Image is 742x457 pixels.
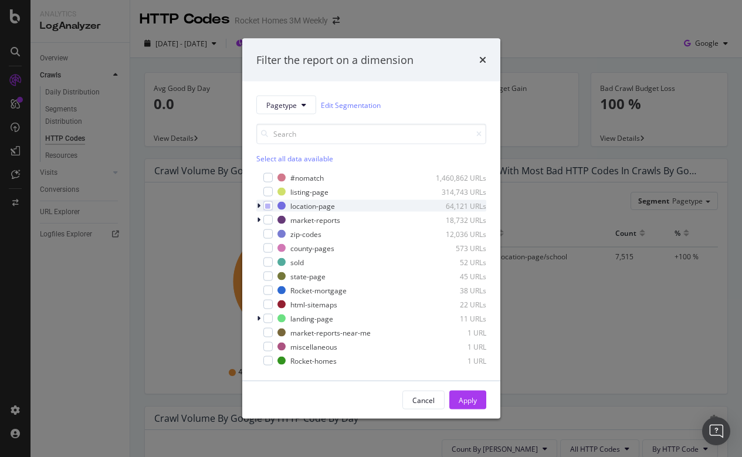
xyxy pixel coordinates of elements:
[290,271,326,281] div: state-page
[429,299,486,309] div: 22 URLs
[290,257,304,267] div: sold
[429,187,486,197] div: 314,743 URLs
[256,52,414,67] div: Filter the report on a dimension
[256,96,316,114] button: Pagetype
[256,124,486,144] input: Search
[290,243,334,253] div: county-pages
[290,285,347,295] div: Rocket-mortgage
[429,257,486,267] div: 52 URLs
[290,187,328,197] div: listing-page
[429,285,486,295] div: 38 URLs
[429,201,486,211] div: 64,121 URLs
[290,327,371,337] div: market-reports-near-me
[290,201,335,211] div: location-page
[429,341,486,351] div: 1 URL
[429,313,486,323] div: 11 URLs
[429,172,486,182] div: 1,460,862 URLs
[429,356,486,365] div: 1 URL
[412,395,435,405] div: Cancel
[429,271,486,281] div: 45 URLs
[290,229,321,239] div: zip-codes
[429,327,486,337] div: 1 URL
[256,154,486,164] div: Select all data available
[290,172,324,182] div: #nomatch
[266,100,297,110] span: Pagetype
[402,391,445,409] button: Cancel
[242,38,500,419] div: modal
[290,313,333,323] div: landing-page
[429,243,486,253] div: 573 URLs
[290,215,340,225] div: market-reports
[290,356,337,365] div: Rocket-homes
[290,341,337,351] div: miscellaneous
[702,417,730,445] div: Open Intercom Messenger
[321,99,381,111] a: Edit Segmentation
[479,52,486,67] div: times
[459,395,477,405] div: Apply
[429,229,486,239] div: 12,036 URLs
[449,391,486,409] button: Apply
[290,299,337,309] div: html-sitemaps
[429,215,486,225] div: 18,732 URLs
